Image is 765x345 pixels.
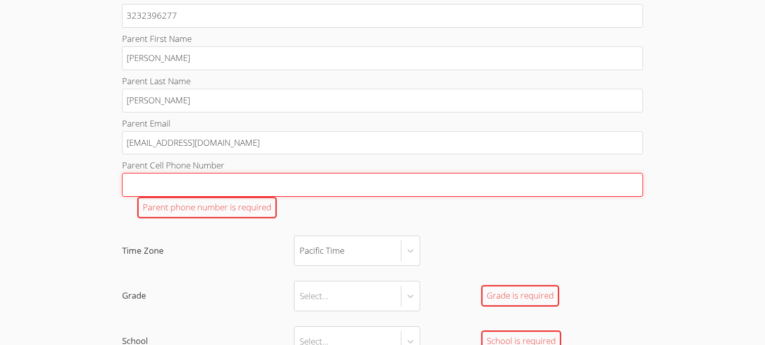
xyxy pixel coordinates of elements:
input: Time ZonePacific Time [300,239,301,262]
div: Grade is required [481,285,559,307]
input: Parent Email [122,131,642,155]
input: Student Cell Phone Number [122,4,642,28]
div: Select... [300,289,328,303]
span: Parent Last Name [122,75,191,87]
span: Parent Email [122,118,170,129]
input: Parent Cell Phone NumberParent phone number is required [122,173,642,197]
div: Pacific Time [300,244,344,258]
span: Parent First Name [122,33,192,44]
input: Parent First Name [122,46,642,70]
input: Parent Last Name [122,89,642,112]
span: Time Zone [122,244,294,258]
input: GradeSelect...Grade is required [300,284,301,308]
span: Parent Cell Phone Number [122,159,224,171]
span: Grade [122,289,294,303]
div: Parent phone number is required [137,197,277,218]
